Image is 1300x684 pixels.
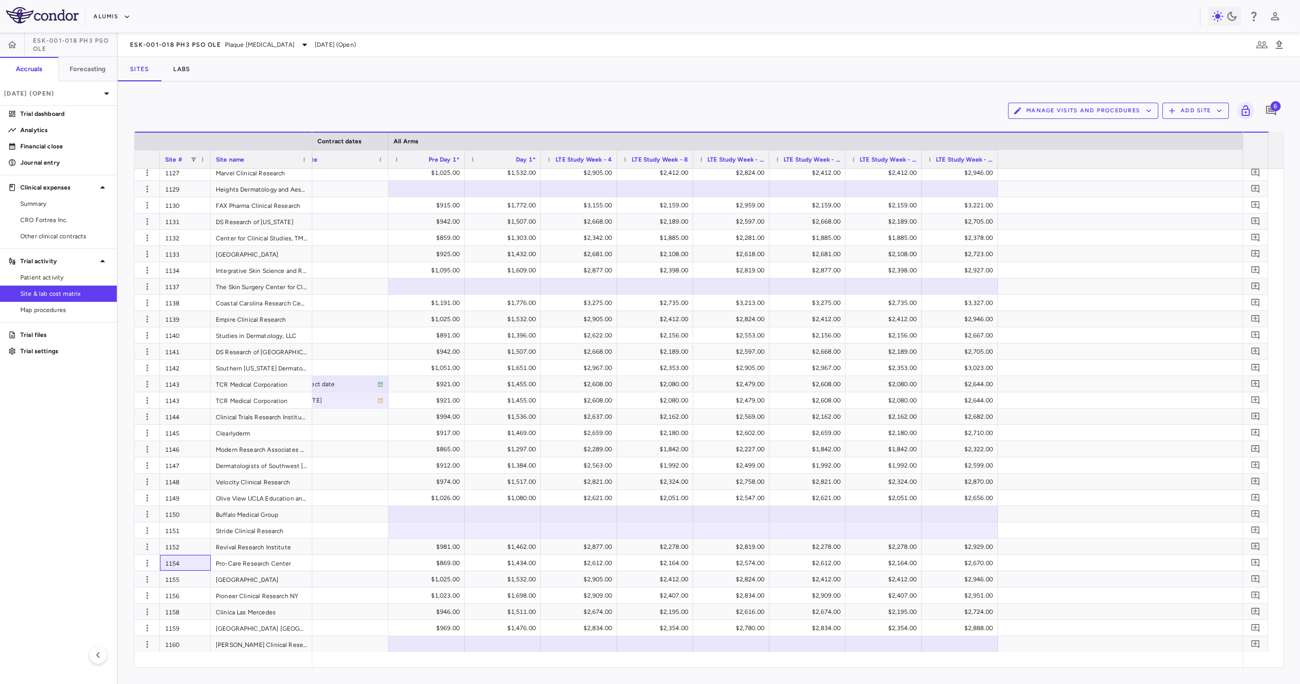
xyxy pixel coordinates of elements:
div: $912.00 [398,457,460,474]
div: $1,885.00 [855,230,917,246]
svg: Add comment [1251,298,1260,307]
div: Buffalo Medical Group [211,506,312,522]
svg: Add comment [1251,574,1260,584]
svg: Add comment [1251,314,1260,324]
span: Day 1* [516,156,536,163]
div: $2,189.00 [626,344,688,360]
button: Add Site [1162,103,1229,119]
div: $2,637.00 [550,409,612,425]
div: $1,191.00 [398,295,460,311]
div: [DATE] [302,392,377,409]
svg: Add comment [1251,216,1260,226]
button: Add comment [1249,279,1262,293]
button: Add comment [1249,361,1262,375]
button: Add comment [1249,540,1262,553]
div: $859.00 [398,230,460,246]
div: Clearlyderm [211,425,312,441]
div: $2,877.00 [778,262,840,278]
div: TCR Medical Corporation [211,376,312,392]
div: $2,946.00 [931,165,993,181]
div: $2,667.00 [931,327,993,344]
div: $2,289.00 [550,441,612,457]
div: $2,608.00 [778,392,840,409]
button: Add comment [1249,198,1262,212]
div: Pioneer Clinical Research NY [211,587,312,603]
div: The Skin Surgery Center for Clinical Research [211,278,312,294]
div: $2,412.00 [855,165,917,181]
div: 1155 [160,571,211,587]
div: Center for Clinical Studies, TMC [GEOGRAPHIC_DATA] [211,230,312,245]
div: $942.00 [398,344,460,360]
div: $1,536.00 [474,409,536,425]
button: Add comment [1249,166,1262,179]
div: $1,396.00 [474,327,536,344]
div: $2,227.00 [702,441,764,457]
div: $1,772.00 [474,197,536,213]
div: $1,609.00 [474,262,536,278]
div: $942.00 [398,213,460,230]
h6: Forecasting [70,65,106,74]
span: There are either missing or overlapping dates to this site contract. [292,393,383,408]
div: $2,159.00 [855,197,917,213]
span: Lock grid [1233,102,1254,119]
div: $2,412.00 [855,311,917,327]
div: 1152 [160,539,211,554]
div: $1,992.00 [626,457,688,474]
button: Add comment [1249,458,1262,472]
div: $2,735.00 [855,295,917,311]
button: Add comment [1249,588,1262,602]
svg: Add comment [1251,542,1260,551]
div: $2,668.00 [778,344,840,360]
svg: Add comment [1251,428,1260,438]
div: 1137 [160,278,211,294]
span: Other clinical contracts [20,232,109,241]
svg: Add comment [1251,347,1260,356]
div: $1,532.00 [474,165,536,181]
div: $2,608.00 [550,392,612,409]
div: 1143 [160,392,211,408]
div: $2,644.00 [931,392,993,409]
button: Add comment [1249,247,1262,261]
svg: Add comment [1251,233,1260,242]
div: Marvel Clinical Research [211,165,312,180]
span: Plaque [MEDICAL_DATA] [225,40,295,49]
div: Olive View UCLA Education and Research Institute [211,490,312,506]
svg: Add comment [1251,184,1260,194]
button: Add comment [1262,102,1280,119]
button: Add comment [1249,231,1262,244]
div: $2,180.00 [855,425,917,441]
div: Select date [302,376,377,392]
div: $2,398.00 [626,262,688,278]
div: $1,297.00 [474,441,536,457]
div: $2,563.00 [550,457,612,474]
button: Add comment [1249,377,1262,391]
div: $2,162.00 [626,409,688,425]
button: Add comment [1249,345,1262,358]
div: $2,597.00 [702,213,764,230]
svg: Add comment [1251,249,1260,259]
span: Map procedures [20,305,109,315]
div: Modern Research Associates PLLC [211,441,312,457]
div: DS Research of [US_STATE] [211,213,312,229]
div: $2,412.00 [778,165,840,181]
span: LTE Study Week - 24 [936,156,993,163]
div: $2,162.00 [855,409,917,425]
span: This is the current site contract. [292,377,383,391]
button: Sites [118,57,161,81]
button: Alumis [93,9,131,25]
div: $2,622.00 [550,327,612,344]
div: Studies in Dermatology, LLC [211,327,312,343]
div: $2,412.00 [626,165,688,181]
div: $1,885.00 [626,230,688,246]
div: $925.00 [398,246,460,262]
div: $2,824.00 [702,165,764,181]
span: [DATE] (Open) [315,40,356,49]
div: 1140 [160,327,211,343]
div: 1145 [160,425,211,441]
div: $1,532.00 [474,311,536,327]
div: [GEOGRAPHIC_DATA] [211,571,312,587]
div: $2,108.00 [855,246,917,262]
svg: Add comment [1251,379,1260,389]
span: CRO Fortrea Inc. [20,215,109,225]
button: Add comment [1249,410,1262,423]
